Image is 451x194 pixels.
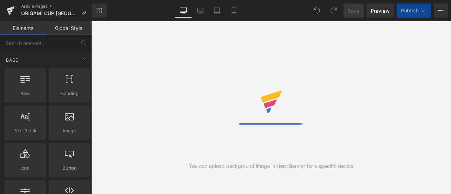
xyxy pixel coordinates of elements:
[209,4,225,18] a: Tablet
[401,8,419,13] span: Publish
[51,164,88,172] span: Button
[366,4,394,18] a: Preview
[51,90,88,97] span: Heading
[21,4,92,9] a: Article Pages
[192,4,209,18] a: Laptop
[434,4,448,18] button: More
[327,4,341,18] button: Redo
[46,21,92,35] a: Global Style
[189,162,353,170] div: You can upload background image in Hero Banner for a specific device
[371,7,390,14] span: Preview
[92,4,107,18] a: New Library
[6,90,44,97] span: Row
[225,4,242,18] a: Mobile
[6,127,44,134] span: Text Block
[310,4,324,18] button: Undo
[5,57,19,63] span: Base
[175,4,192,18] a: Desktop
[6,164,44,172] span: Icon
[397,4,431,18] button: Publish
[21,11,78,16] span: ORIGAMI CUP [GEOGRAPHIC_DATA] [DATE]
[348,7,359,14] span: Save
[51,127,88,134] span: Image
